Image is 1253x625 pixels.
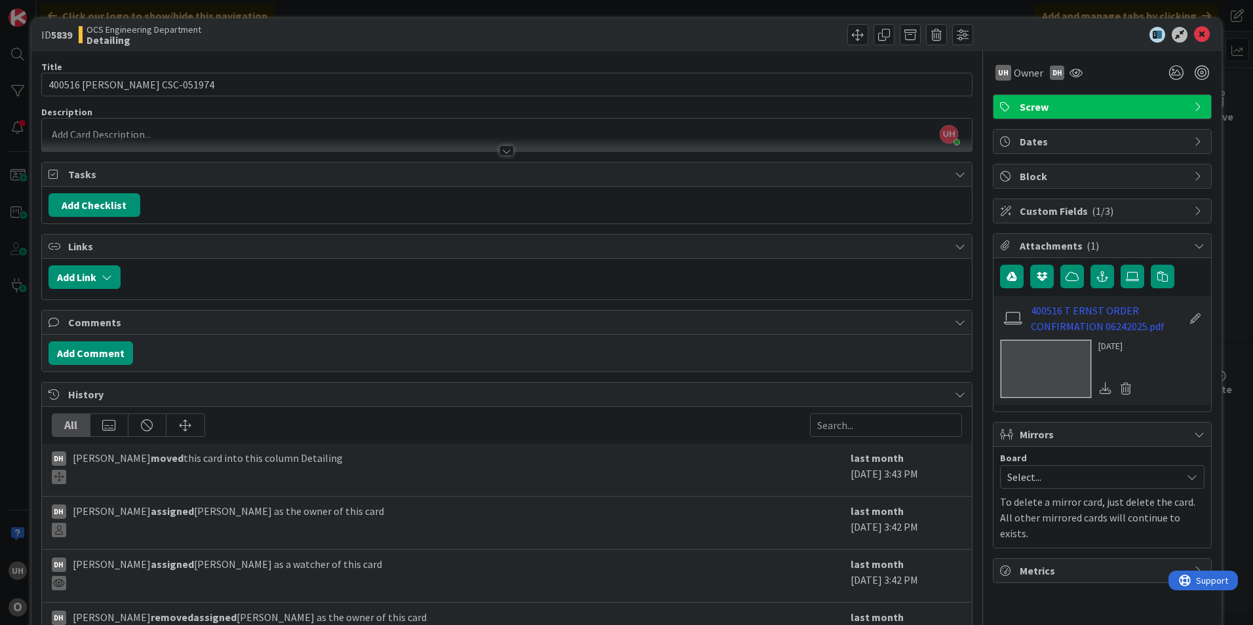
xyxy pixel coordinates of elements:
div: DH [52,558,66,572]
div: [DATE] [1098,339,1136,353]
b: last month [851,558,904,571]
span: History [68,387,948,402]
span: UH [940,125,958,143]
b: assigned [193,611,237,624]
b: removed [151,611,193,624]
span: Attachments [1020,238,1187,254]
button: Add Checklist [48,193,140,217]
div: All [52,414,90,436]
input: Search... [810,413,962,437]
button: Add Comment [48,341,133,365]
span: ( 1 ) [1087,239,1099,252]
b: Detailing [87,35,201,45]
div: [DATE] 3:42 PM [851,556,962,596]
span: Custom Fields [1020,203,1187,219]
span: Dates [1020,134,1187,149]
b: last month [851,611,904,624]
span: Metrics [1020,563,1187,578]
div: [DATE] 3:43 PM [851,450,962,489]
div: DH [52,504,66,519]
span: [PERSON_NAME] this card into this column Detailing [73,450,343,484]
button: Add Link [48,265,121,289]
span: Comments [68,314,948,330]
b: moved [151,451,183,464]
span: Block [1020,168,1187,184]
div: DH [52,611,66,625]
span: Board [1000,453,1027,463]
div: uh [995,65,1011,81]
span: Tasks [68,166,948,182]
span: Owner [1014,65,1043,81]
label: Title [41,61,62,73]
span: Mirrors [1020,426,1187,442]
div: Download [1098,380,1113,397]
b: last month [851,504,904,518]
span: Select... [1007,468,1175,486]
span: Screw [1020,99,1187,115]
b: assigned [151,558,194,571]
a: 400516 T ERNST ORDER CONFIRMATION 06242025.pdf [1031,303,1183,334]
span: [PERSON_NAME] [PERSON_NAME] as a watcher of this card [73,556,382,590]
b: assigned [151,504,194,518]
div: DH [1050,66,1064,80]
span: Links [68,238,948,254]
div: DH [52,451,66,466]
span: OCS Engineering Department [87,24,201,35]
span: Description [41,106,92,118]
div: [DATE] 3:42 PM [851,503,962,542]
p: To delete a mirror card, just delete the card. All other mirrored cards will continue to exists. [1000,494,1205,541]
span: Support [28,2,60,18]
input: type card name here... [41,73,973,96]
b: 5839 [51,28,72,41]
span: [PERSON_NAME] [PERSON_NAME] as the owner of this card [73,503,384,537]
span: ID [41,27,72,43]
b: last month [851,451,904,464]
span: ( 1/3 ) [1092,204,1113,218]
